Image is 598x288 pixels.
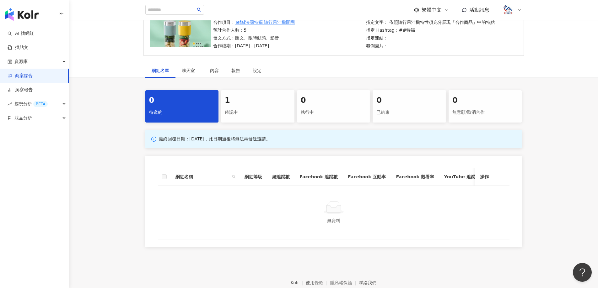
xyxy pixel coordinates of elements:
div: 執行中 [301,107,367,118]
img: logo [5,8,39,21]
th: 操作 [475,168,509,186]
div: 內容 [210,67,219,74]
span: info-circle [150,136,157,143]
p: 合作項目： [213,19,295,26]
a: 聯絡我們 [359,280,376,285]
span: 競品分析 [14,111,32,125]
span: 活動訊息 [469,7,489,13]
p: 預計合作人數：5 [213,27,295,34]
div: 待邀約 [149,107,215,118]
div: 0 [301,95,367,106]
div: 0 [149,95,215,106]
img: Tefal法國特福 隨行果汁機開團 [150,13,211,47]
p: 範例圖片： [366,42,495,49]
p: 合作檔期：[DATE] - [DATE] [213,42,295,49]
a: Kolr [291,280,306,285]
th: 總追蹤數 [267,168,295,186]
span: search [232,175,236,179]
span: search [231,172,237,181]
a: searchAI 找網紅 [8,30,34,37]
p: 指定連結： [366,34,495,41]
div: BETA [33,101,48,107]
a: 商案媒合 [8,73,33,79]
div: 無資料 [165,217,502,224]
a: Tefal法國特福 隨行果汁機開團 [235,19,295,26]
th: Facebook 互動率 [343,168,391,186]
th: Facebook 追蹤數 [295,168,343,186]
div: 已結束 [376,107,442,118]
div: 0 [452,95,518,106]
div: 0 [376,95,442,106]
div: 報告 [231,67,240,74]
th: YouTube 追蹤數 [439,168,485,186]
img: logo.png [502,4,514,16]
span: 聊天室 [182,68,197,73]
a: 隱私權保護 [330,280,359,285]
span: 繁體中文 [422,7,442,13]
span: 趨勢分析 [14,97,48,111]
a: 找貼文 [8,45,28,51]
a: 洞察報告 [8,87,33,93]
a: 使用條款 [306,280,330,285]
th: Facebook 觀看率 [391,168,439,186]
span: 網紅名稱 [175,173,229,180]
span: rise [8,102,12,106]
p: 指定文字： 依照隨行果汁機特性須充分展現「合作商品」中的特點 [366,19,495,26]
span: search [197,8,201,12]
p: 發文方式：圖文、限時動態、影音 [213,34,295,41]
div: 設定 [253,67,261,74]
th: 網紅等級 [240,168,267,186]
div: 1 [225,95,291,106]
span: 資源庫 [14,55,28,69]
div: 確認中 [225,107,291,118]
p: 最終回覆日期：[DATE]，此日期過後將無法再發送邀請。 [159,136,270,142]
div: 網紅名單 [152,67,169,74]
div: 無意願/取消合作 [452,107,518,118]
iframe: Help Scout Beacon - Open [573,263,592,282]
p: 指定 Hashtag： [366,27,495,34]
p: ##特福 [399,27,415,34]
